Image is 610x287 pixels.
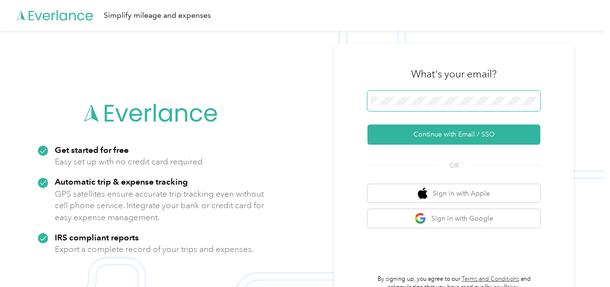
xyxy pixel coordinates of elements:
[55,232,139,242] strong: IRS compliant reports
[55,243,254,255] p: Export a complete record of your trips and expenses.
[367,125,540,145] button: Continue with Email / SSO
[55,156,203,168] p: Easy set up with no credit card required
[55,176,188,187] strong: Automatic trip & expense tracking
[55,145,129,155] strong: Get started for free
[462,275,519,283] a: Terms and Conditions
[437,161,471,171] span: OR
[367,209,540,228] button: google logoSign in with Google
[367,184,540,203] button: apple logoSign in with Apple
[418,187,427,200] img: apple logo
[55,188,265,224] p: GPS satellites ensure accurate trip tracking even without cell phone service. Integrate your bank...
[415,212,427,225] img: google logo
[411,67,497,81] h3: What's your email?
[104,10,211,22] div: Simplify mileage and expenses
